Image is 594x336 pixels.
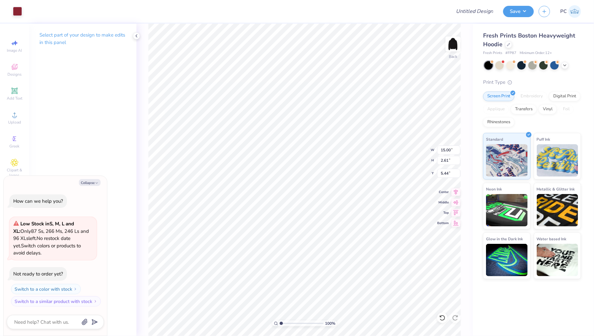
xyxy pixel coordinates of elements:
button: Save [503,6,534,17]
a: PC [560,5,581,18]
input: Untitled Design [451,5,498,18]
div: Applique [483,104,509,114]
span: Minimum Order: 12 + [520,50,552,56]
span: Center [437,190,449,194]
img: Standard [486,144,528,177]
img: Water based Ink [537,244,578,276]
span: Upload [8,120,21,125]
div: Digital Print [549,92,580,101]
span: No restock date yet. [13,235,70,249]
span: Puff Ink [537,136,550,143]
button: Collapse [79,179,101,186]
span: Fresh Prints [483,50,502,56]
img: Neon Ink [486,194,528,226]
img: Back [447,38,459,50]
img: Switch to a color with stock [73,287,77,291]
div: Vinyl [539,104,557,114]
div: Not ready to order yet? [13,271,63,277]
div: Print Type [483,79,581,86]
div: How can we help you? [13,198,63,204]
span: Standard [486,136,503,143]
img: Glow in the Dark Ink [486,244,528,276]
span: Top [437,211,449,215]
strong: Low Stock in S, M, L and XL : [13,221,74,234]
img: Puff Ink [537,144,578,177]
span: Clipart & logos [3,168,26,178]
span: PC [560,8,567,15]
div: Embroidery [516,92,547,101]
div: Transfers [511,104,537,114]
span: Add Text [7,96,22,101]
div: Rhinestones [483,117,514,127]
span: Image AI [7,48,22,53]
span: Glow in the Dark Ink [486,235,523,242]
img: Switch to a similar product with stock [93,299,97,303]
span: Greek [10,144,20,149]
button: Switch to a similar product with stock [11,296,101,307]
div: Screen Print [483,92,514,101]
span: Neon Ink [486,186,502,192]
img: Metallic & Glitter Ink [537,194,578,226]
span: # FP87 [505,50,516,56]
div: Back [449,54,457,60]
p: Select part of your design to make edits in this panel [39,31,126,46]
span: Water based Ink [537,235,567,242]
span: Middle [437,200,449,205]
span: Fresh Prints Boston Heavyweight Hoodie [483,32,575,48]
span: 100 % [325,320,335,326]
img: Pema Choden Lama [568,5,581,18]
button: Switch to a color with stock [11,284,81,294]
span: Bottom [437,221,449,225]
span: Designs [7,72,22,77]
div: Foil [559,104,574,114]
span: Metallic & Glitter Ink [537,186,575,192]
span: Only 87 Ss, 266 Ms, 246 Ls and 96 XLs left. Switch colors or products to avoid delays. [13,221,89,256]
